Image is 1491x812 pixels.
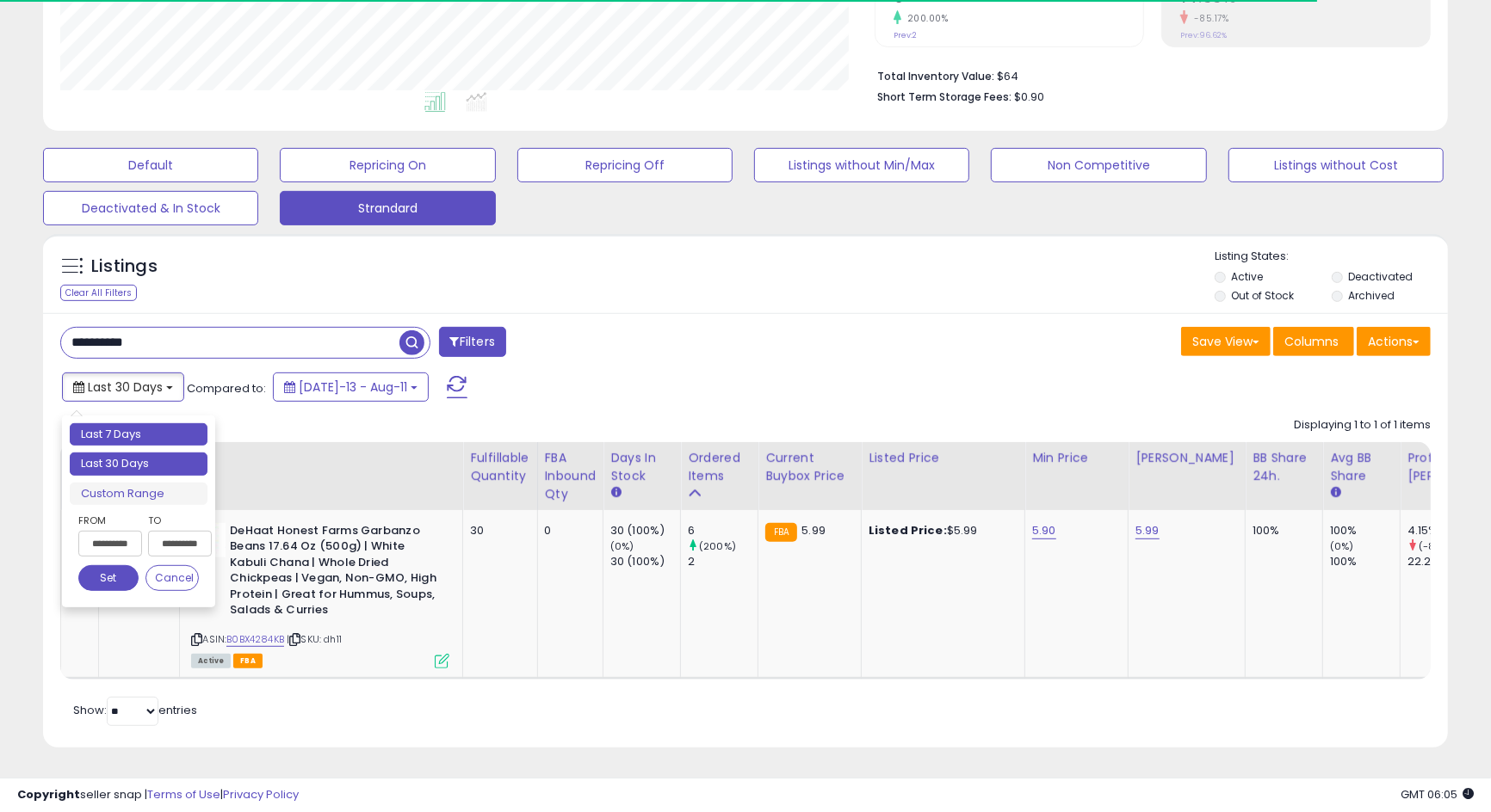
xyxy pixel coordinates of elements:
[226,632,284,647] a: B0BX4284KB
[545,449,597,503] div: FBA inbound Qty
[17,787,299,803] div: seller snap | |
[688,449,751,485] div: Ordered Items
[187,449,455,467] div: Title
[1253,523,1309,538] div: 100%
[223,786,299,803] a: Privacy Policy
[1032,449,1121,467] div: Min Price
[901,12,949,25] small: 200.00%
[299,378,407,396] span: [DATE]-13 - Aug-11
[470,449,529,485] div: Fulfillable Quantity
[877,65,1418,85] li: $64
[688,523,758,538] div: 6
[91,255,158,279] h5: Listings
[1014,89,1044,105] span: $0.90
[280,191,495,225] button: Strandard
[877,69,994,83] b: Total Inventory Value:
[1032,522,1056,539] a: 5.90
[1273,327,1354,356] button: Columns
[145,565,199,591] button: Cancel
[1215,249,1448,265] p: Listing States:
[1330,449,1393,485] div: Avg BB Share
[78,565,139,591] button: Set
[287,632,342,646] span: | SKU: dh11
[230,523,439,623] b: DeHaat Honest Farms Garbanzo Beans 17.64 Oz (500g) | White Kabuli Chana | Whole Dried Chickpeas |...
[43,148,258,182] button: Default
[801,522,826,538] span: 5.99
[1181,327,1271,356] button: Save View
[439,327,506,357] button: Filters
[62,372,184,402] button: Last 30 Days
[517,148,733,182] button: Repricing Off
[688,554,758,569] div: 2
[610,554,680,569] div: 30 (100%)
[1253,449,1315,485] div: BB Share 24h.
[191,654,231,668] span: All listings currently available for purchase on Amazon
[17,786,80,803] strong: Copyright
[1228,148,1444,182] button: Listings without Cost
[869,449,1018,467] div: Listed Price
[88,378,163,396] span: Last 30 Days
[1348,269,1413,284] label: Deactivated
[991,148,1206,182] button: Non Competitive
[869,523,1012,538] div: $5.99
[1330,539,1354,553] small: (0%)
[1348,288,1395,303] label: Archived
[765,449,854,485] div: Current Buybox Price
[545,523,591,538] div: 0
[60,285,137,301] div: Clear All Filters
[43,191,258,225] button: Deactivated & In Stock
[70,452,207,476] li: Last 30 Days
[1231,269,1263,284] label: Active
[610,485,621,501] small: Days In Stock.
[1180,30,1227,40] small: Prev: 96.62%
[1330,485,1340,501] small: Avg BB Share.
[869,522,947,538] b: Listed Price:
[78,512,139,529] label: From
[894,30,917,40] small: Prev: 2
[1401,786,1474,803] span: 2025-09-11 06:05 GMT
[148,512,199,529] label: To
[610,449,673,485] div: Days In Stock
[699,539,736,553] small: (200%)
[877,89,1012,104] b: Short Term Storage Fees:
[147,786,220,803] a: Terms of Use
[70,423,207,446] li: Last 7 Days
[70,483,207,506] li: Custom Range
[1330,523,1400,538] div: 100%
[470,523,523,538] div: 30
[765,523,797,542] small: FBA
[1188,12,1229,25] small: -85.17%
[610,523,680,538] div: 30 (100%)
[1135,522,1160,539] a: 5.99
[1284,333,1339,350] span: Columns
[1294,417,1431,434] div: Displaying 1 to 1 of 1 items
[1419,539,1464,553] small: (-81.35%)
[610,539,634,553] small: (0%)
[1231,288,1294,303] label: Out of Stock
[1135,449,1238,467] div: [PERSON_NAME]
[273,372,429,402] button: [DATE]-13 - Aug-11
[233,654,263,668] span: FBA
[754,148,969,182] button: Listings without Min/Max
[1357,327,1431,356] button: Actions
[191,523,449,667] div: ASIN:
[280,148,495,182] button: Repricing On
[1330,554,1400,569] div: 100%
[73,702,197,718] span: Show: entries
[187,380,266,397] span: Compared to:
